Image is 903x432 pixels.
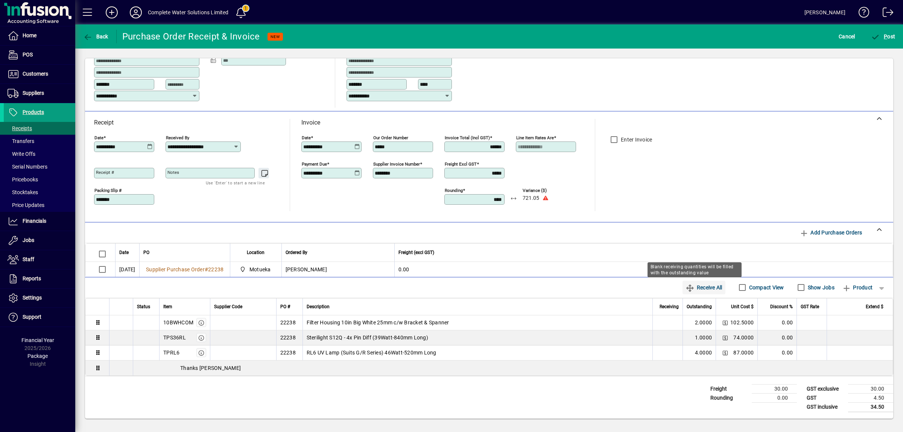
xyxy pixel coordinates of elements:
a: Stocktakes [4,186,75,199]
mat-label: Freight excl GST [445,161,477,167]
span: Staff [23,256,34,262]
span: Freight (excl GST) [398,248,434,257]
span: GST Rate [801,303,819,311]
mat-label: Date [302,135,311,140]
td: 34.50 [848,402,893,412]
label: Enter Invoice [619,136,652,143]
button: Change Price Levels [720,332,730,343]
span: Supplier Code [214,303,242,311]
span: PO [143,248,149,257]
a: Knowledge Base [853,2,870,26]
td: Filter Housing 10in Big White 25mm c/w Bracket & Spanner [303,315,653,330]
td: 0.00 [394,262,893,277]
td: Rounding [707,393,752,402]
button: Receive All [683,281,725,294]
span: Write Offs [8,151,35,157]
span: Ordered By [286,248,307,257]
span: Financial Year [21,337,54,343]
mat-label: Payment due [302,161,327,167]
a: Settings [4,289,75,307]
div: Ordered By [286,248,391,257]
span: POS [23,52,33,58]
td: GST [803,393,848,402]
mat-label: Supplier invoice number [373,161,420,167]
td: Freight [707,384,752,393]
button: Add [100,6,124,19]
span: Receive All [686,281,722,294]
span: ost [871,33,895,40]
mat-label: Invoice Total (incl GST) [445,135,490,140]
td: 22238 [276,345,303,361]
span: Price Updates [8,202,44,208]
span: Location [247,248,265,257]
span: Back [83,33,108,40]
span: Product [842,281,873,294]
label: Compact View [748,284,784,291]
td: 1.0000 [683,330,716,345]
span: Item [163,303,172,311]
span: Supplier Purchase Order [146,266,205,272]
div: Blank receiving quantities will be filled with the outstanding value [648,262,742,277]
span: Serial Numbers [8,164,47,170]
td: RL6 UV Lamp (Suits G/R Series) 46Watt-520mm Long [303,345,653,361]
a: Price Updates [4,199,75,211]
td: 30.00 [848,384,893,393]
span: Unit Cost $ [731,303,754,311]
mat-label: Packing Slip # [94,188,122,193]
a: Customers [4,65,75,84]
td: 2.0000 [683,315,716,330]
div: Complete Water Solutions Limited [148,6,229,18]
td: 4.50 [848,393,893,402]
a: Jobs [4,231,75,250]
td: [PERSON_NAME] [281,262,394,277]
td: 0.00 [752,393,797,402]
div: Freight (excl GST) [398,248,884,257]
mat-label: Notes [167,170,179,175]
span: # [205,266,208,272]
mat-label: Date [94,135,103,140]
a: Serial Numbers [4,160,75,173]
td: 0.00 [757,315,797,330]
a: Support [4,308,75,327]
span: P [884,33,887,40]
mat-label: Receipt # [96,170,114,175]
mat-label: Our order number [373,135,408,140]
a: Home [4,26,75,45]
td: GST inclusive [803,402,848,412]
span: Discount % [770,303,793,311]
div: TPRL6 [163,349,179,356]
span: 87.0000 [733,349,754,356]
td: 30.00 [752,384,797,393]
span: Products [23,109,44,115]
span: 721.05 [523,195,539,201]
span: Extend $ [866,303,883,311]
span: Suppliers [23,90,44,96]
td: 22238 [276,315,303,330]
mat-hint: Use 'Enter' to start a new line [206,178,265,187]
span: Description [307,303,330,311]
span: NEW [271,34,280,39]
a: Receipts [4,122,75,135]
button: Cancel [837,30,857,43]
td: Sterilight S12Q - 4x Pin Diff (39Watt-840mm Long) [303,330,653,345]
button: Add Purchase Orders [797,226,865,239]
a: Write Offs [4,148,75,160]
span: Stocktakes [8,189,38,195]
td: 0.00 [757,330,797,345]
button: Change Price Levels [720,347,730,358]
div: [PERSON_NAME] [804,6,845,18]
span: Status [137,303,150,311]
button: Post [869,30,897,43]
span: Pricebooks [8,176,38,183]
span: Package [27,353,48,359]
td: GST exclusive [803,384,848,393]
a: Logout [877,2,894,26]
span: 22238 [208,266,223,272]
a: Reports [4,269,75,288]
label: Show Jobs [806,284,835,291]
button: Back [81,30,110,43]
mat-label: Line item rates are [516,135,554,140]
div: 10BWHCOM [163,319,193,326]
span: Customers [23,71,48,77]
span: Home [23,32,36,38]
